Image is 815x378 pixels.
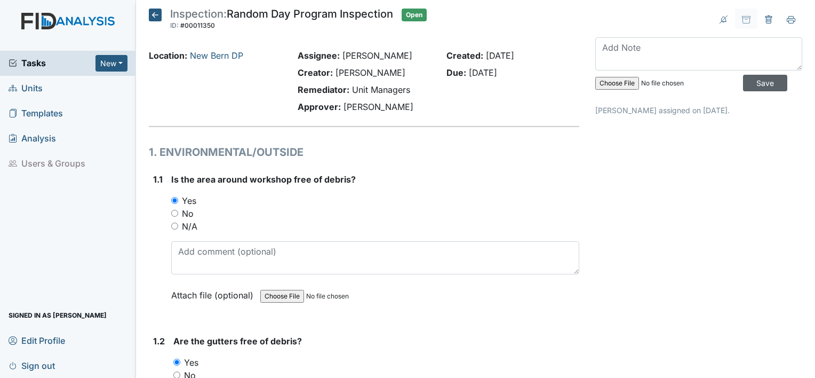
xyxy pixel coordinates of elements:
label: No [182,207,194,220]
span: ID: [170,21,179,29]
span: [DATE] [486,50,514,61]
strong: Creator: [298,67,333,78]
span: [DATE] [469,67,497,78]
a: New Bern DP [190,50,243,61]
span: [PERSON_NAME] [335,67,405,78]
input: Yes [171,197,178,204]
div: Random Day Program Inspection [170,9,393,32]
span: [PERSON_NAME] [342,50,412,61]
input: N/A [171,223,178,230]
strong: Created: [446,50,483,61]
span: Is the area around workshop free of debris? [171,174,356,185]
span: Analysis [9,130,56,147]
input: No [171,210,178,217]
a: Tasks [9,57,95,69]
label: N/A [182,220,197,233]
input: Yes [173,359,180,366]
label: Yes [184,356,198,369]
button: New [95,55,127,72]
span: Open [402,9,427,21]
span: Signed in as [PERSON_NAME] [9,307,107,324]
label: 1.1 [153,173,163,186]
span: [PERSON_NAME] [343,101,413,112]
span: Sign out [9,357,55,374]
h1: 1. ENVIRONMENTAL/OUTSIDE [149,144,579,160]
span: Are the gutters free of debris? [173,336,302,346]
strong: Assignee: [298,50,340,61]
label: Attach file (optional) [171,283,258,302]
strong: Due: [446,67,466,78]
strong: Remediator: [298,84,349,95]
span: Templates [9,105,63,122]
span: Inspection: [170,7,227,20]
span: Units [9,80,43,97]
strong: Approver: [298,101,341,112]
span: Edit Profile [9,332,65,349]
input: Save [743,75,787,91]
strong: Location: [149,50,187,61]
label: Yes [182,194,196,207]
p: [PERSON_NAME] assigned on [DATE]. [595,105,802,116]
span: Unit Managers [352,84,410,95]
label: 1.2 [153,335,165,348]
span: #00011350 [180,21,215,29]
